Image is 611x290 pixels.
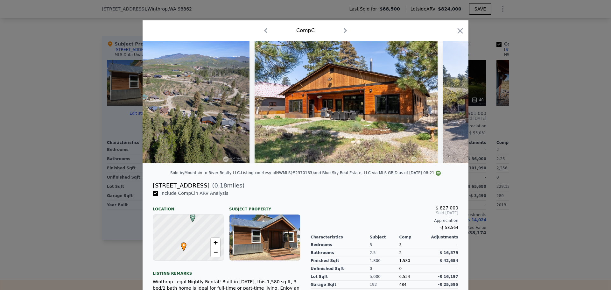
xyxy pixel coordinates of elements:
span: 0 [399,266,402,271]
div: Comp [399,235,429,240]
span: $ 827,000 [436,205,458,210]
div: Subject [370,235,399,240]
span: 484 [399,282,406,287]
span: $ 16,879 [439,251,458,255]
span: Sold [DATE] [311,210,458,216]
div: - [429,241,458,249]
span: − [214,248,218,256]
div: Location [153,202,224,212]
img: NWMLS Logo [436,171,441,176]
div: 5 [370,241,399,249]
span: 1,580 [399,258,410,263]
div: • [179,242,183,246]
div: 0 [370,265,399,273]
div: Bedrooms [311,241,370,249]
span: 6,534 [399,274,410,279]
div: Bathrooms [311,249,370,257]
div: Sold by Mountain to River Realty LLC . [170,171,241,175]
div: C [188,214,192,217]
span: 0.18 [214,182,227,189]
div: 192 [370,281,399,289]
span: $ 42,654 [439,258,458,263]
span: -$ 16,197 [438,274,458,279]
div: - [429,265,458,273]
span: -$ 25,595 [438,282,458,287]
div: 2 [399,249,429,257]
span: + [214,238,218,246]
div: Subject Property [229,202,300,212]
a: Zoom out [211,247,220,257]
div: [STREET_ADDRESS] [153,181,209,190]
span: C [188,214,197,219]
div: Listing courtesy of NWMLS (#2370163) and Blue Sky Real Estate, LLC via MLS GRID as of [DATE] 08:21 [241,171,441,175]
img: Property Img [255,41,438,163]
div: Unfinished Sqft [311,265,370,273]
span: • [179,240,188,250]
div: 2.5 [370,249,399,257]
span: Include Comp C in ARV Analysis [158,191,231,196]
div: Finished Sqft [311,257,370,265]
div: 5,000 [370,273,399,281]
div: Garage Sqft [311,281,370,289]
div: Comp C [296,27,315,34]
span: ( miles) [209,181,244,190]
div: Listing remarks [153,266,300,276]
a: Zoom in [211,238,220,247]
span: 3 [399,243,402,247]
div: Adjustments [429,235,458,240]
div: Characteristics [311,235,370,240]
div: Appreciation [311,218,458,223]
img: Property Img [66,41,249,163]
div: Lot Sqft [311,273,370,281]
span: -$ 58,564 [440,225,458,230]
div: 1,800 [370,257,399,265]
